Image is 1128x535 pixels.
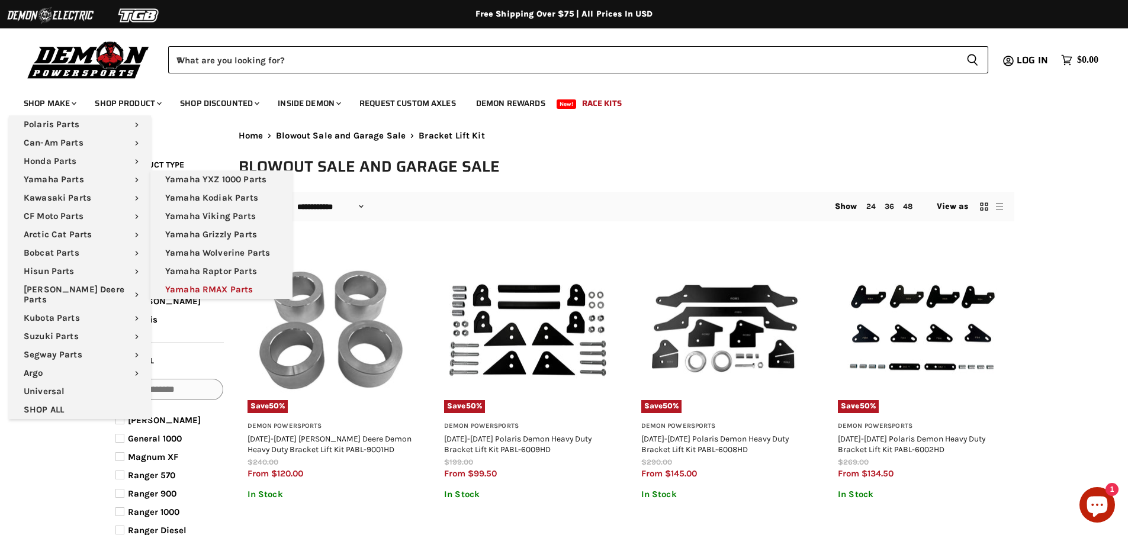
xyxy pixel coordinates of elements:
inbox-online-store-chat: Shopify online store chat [1076,487,1119,526]
a: Demon Rewards [467,91,554,115]
span: from [444,468,465,479]
a: Hisun Parts [9,262,151,281]
h3: Demon Powersports [248,422,415,431]
span: Ranger 1000 [128,507,179,517]
span: General 1000 [128,433,182,444]
a: Race Kits [573,91,631,115]
a: Kubota Parts [9,309,151,327]
p: In Stock [641,489,809,499]
a: Yamaha Raptor Parts [150,262,293,281]
a: Yamaha Wolverine Parts [150,244,293,262]
span: 50 [860,401,870,410]
p: In Stock [444,489,612,499]
input: Search Options [115,379,223,400]
p: In Stock [248,489,415,499]
a: Yamaha Parts [9,170,151,189]
span: $290.00 [641,457,672,466]
span: $269.00 [838,457,869,466]
span: Ranger 900 [128,488,176,499]
button: Search [957,46,988,73]
a: SHOP ALL [9,401,151,419]
nav: Breadcrumbs [239,131,1014,141]
span: $0.00 [1077,54,1098,66]
a: 2013-2019 Polaris Demon Heavy Duty Bracket Lift Kit PABL-6002HDSave50% [838,246,1005,414]
span: Save % [444,400,485,413]
ul: Main menu [9,115,151,419]
h1: Blowout Sale and Garage Sale [239,157,1014,176]
a: Yamaha Grizzly Parts [150,225,293,244]
span: New! [557,99,577,109]
img: 2018-2024 John Deere Demon Heavy Duty Bracket Lift Kit PABL-9001HD [248,246,415,414]
span: $145.00 [665,468,697,479]
span: Show [835,201,857,211]
h3: Demon Powersports [641,422,809,431]
button: list view [994,201,1005,212]
span: [PERSON_NAME] [128,296,201,307]
a: Honda Parts [9,152,151,170]
span: 50 [269,401,279,410]
a: 2018-2024 John Deere Demon Heavy Duty Bracket Lift Kit PABL-9001HDSave50% [248,246,415,414]
a: Can-Am Parts [9,134,151,152]
a: Home [239,131,263,141]
ul: Main menu [150,170,293,299]
span: Bracket Lift Kit [419,131,484,141]
button: grid view [978,201,990,212]
input: When autocomplete results are available use up and down arrows to review and enter to select [168,46,957,73]
img: Demon Electric Logo 2 [6,4,95,27]
nav: Collection utilities [239,192,1014,221]
a: Log in [1011,55,1055,66]
span: $120.00 [271,468,303,479]
span: $199.00 [444,457,473,466]
h3: Demon Powersports [838,422,1005,431]
a: $0.00 [1055,51,1104,69]
a: [DATE]-[DATE] Polaris Demon Heavy Duty Bracket Lift Kit PABL-6008HD [641,434,789,454]
span: Save % [838,400,879,413]
a: Segway Parts [9,346,151,364]
a: [DATE]-[DATE] [PERSON_NAME] Deere Demon Heavy Duty Bracket Lift Kit PABL-9001HD [248,434,412,454]
a: Suzuki Parts [9,327,151,346]
span: from [641,468,663,479]
a: [DATE]-[DATE] Polaris Demon Heavy Duty Bracket Lift Kit PABL-6009HD [444,434,592,454]
span: from [248,468,269,479]
span: [PERSON_NAME] [128,415,201,426]
a: Bobcat Parts [9,244,151,262]
a: Arctic Cat Parts [9,225,151,244]
a: Argo [9,364,151,382]
a: Shop Discounted [171,91,266,115]
span: from [838,468,859,479]
span: $99.50 [468,468,497,479]
a: 36 [885,202,894,211]
img: 2016-2021 Polaris Demon Heavy Duty Bracket Lift Kit PABL-6008HD [641,246,809,414]
span: Save % [641,400,682,413]
a: Polaris Parts [9,115,151,134]
a: Inside Demon [269,91,348,115]
span: Ranger 570 [128,470,175,481]
a: [PERSON_NAME] Deere Parts [9,281,151,309]
img: Demon Powersports [24,38,153,80]
p: In Stock [838,489,1005,499]
a: Request Custom Axles [351,91,465,115]
a: Universal [9,382,151,401]
a: 24 [866,202,876,211]
img: 2017-2023 Polaris Demon Heavy Duty Bracket Lift Kit PABL-6009HD [444,246,612,414]
form: Product [168,46,988,73]
span: Save % [248,400,288,413]
span: Log in [1017,53,1048,67]
a: Kawasaki Parts [9,189,151,207]
span: $134.50 [862,468,894,479]
ul: Main menu [15,86,1095,115]
a: 2016-2021 Polaris Demon Heavy Duty Bracket Lift Kit PABL-6008HDSave50% [641,246,809,414]
span: $240.00 [248,457,278,466]
a: 48 [903,202,912,211]
a: CF Moto Parts [9,207,151,225]
h3: Demon Powersports [444,422,612,431]
img: 2013-2019 Polaris Demon Heavy Duty Bracket Lift Kit PABL-6002HD [838,246,1005,414]
a: Yamaha YXZ 1000 Parts [150,170,293,189]
a: Shop Product [86,91,169,115]
span: 50 [466,401,476,410]
a: Shop Make [15,91,83,115]
a: Yamaha RMAX Parts [150,281,293,299]
span: View as [937,202,969,211]
a: Yamaha Viking Parts [150,207,293,225]
div: Free Shipping Over $75 | All Prices In USD [91,9,1038,20]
